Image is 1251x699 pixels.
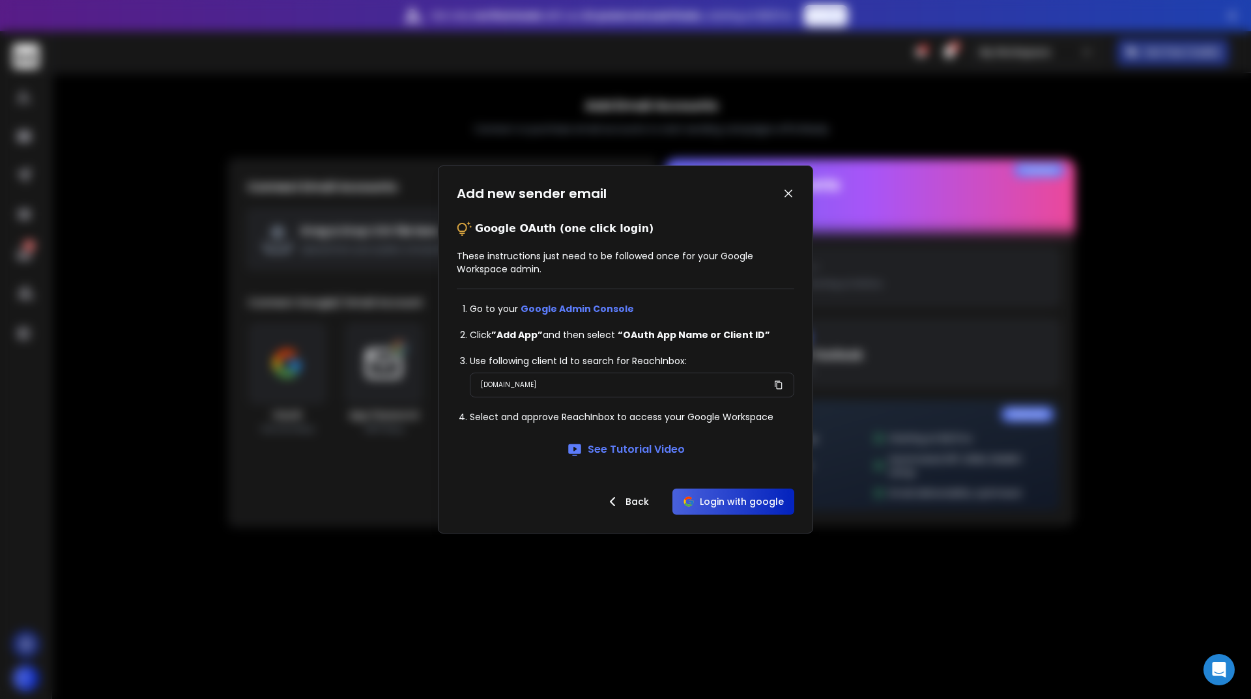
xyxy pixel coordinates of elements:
[491,328,543,341] strong: ”Add App”
[470,302,794,315] li: Go to your
[618,328,770,341] strong: “OAuth App Name or Client ID”
[521,302,634,315] a: Google Admin Console
[672,489,794,515] button: Login with google
[470,354,794,367] li: Use following client Id to search for ReachInbox:
[470,410,794,423] li: Select and approve ReachInbox to access your Google Workspace
[475,221,654,236] p: Google OAuth (one click login)
[481,378,536,392] p: [DOMAIN_NAME]
[1203,654,1235,685] div: Open Intercom Messenger
[470,328,794,341] li: Click and then select
[594,489,659,515] button: Back
[567,442,685,457] a: See Tutorial Video
[457,250,794,276] p: These instructions just need to be followed once for your Google Workspace admin.
[457,221,472,236] img: tips
[457,184,607,203] h1: Add new sender email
